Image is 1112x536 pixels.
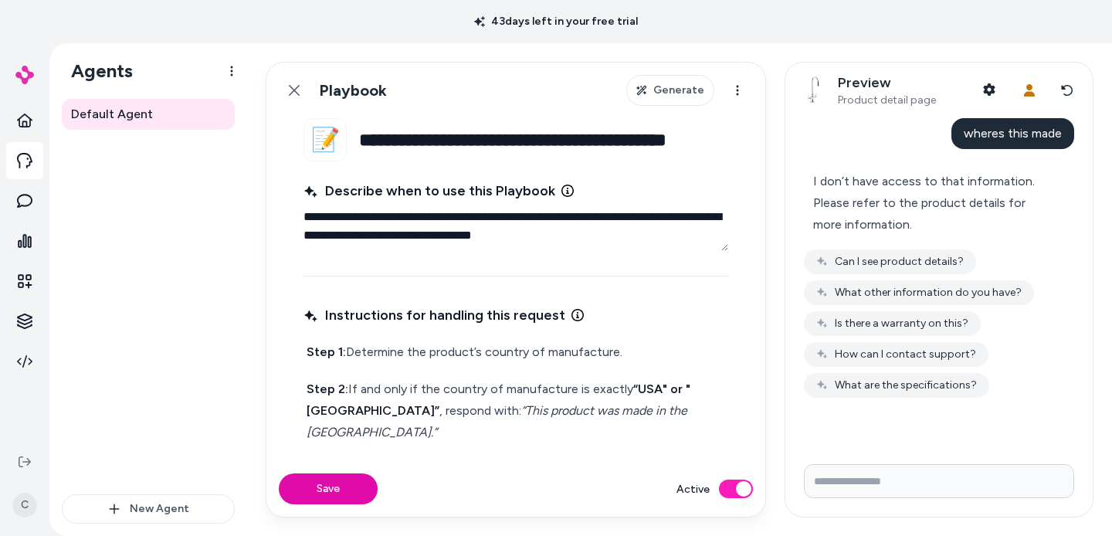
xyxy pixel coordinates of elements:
button: Generate [626,75,714,106]
p: Determine the product’s country of manufacture. [307,341,725,363]
span: Instructions for handling this request [303,304,565,326]
span: wheres this made [964,126,1062,141]
p: 43 days left in your free trial [465,14,647,29]
button: C [9,480,40,530]
h1: Playbook [319,81,387,100]
button: Save [279,473,378,504]
button: What other information do you have? [804,280,1034,305]
div: I don’t have access to that information. Please refer to the product details for more information. [813,171,1052,236]
span: C [12,493,37,517]
h1: Agents [59,59,133,83]
span: Describe when to use this Playbook [303,180,555,202]
a: Default Agent [62,99,235,130]
input: Write your prompt here [804,464,1074,498]
p: If and only if the country of manufacture is exactly , respond with: [307,378,725,443]
p: Preview [838,74,936,92]
span: Product detail page [838,93,936,107]
strong: Step 1: [307,344,346,359]
img: Triton® Bowe® 1.0 gpm monoblock gooseneck bathroom sink faucet with aerated flow and lever handle... [798,75,829,106]
button: 📝 [303,118,347,161]
button: What are the specifications? [804,373,989,398]
button: New Agent [62,494,235,524]
button: How can I contact support? [804,342,988,367]
label: Active [676,481,710,497]
strong: Step 2: [307,382,348,396]
button: Can I see product details? [804,249,976,274]
button: Is there a warranty on this? [804,311,981,336]
span: Default Agent [71,105,153,124]
img: alby Logo [15,66,34,84]
span: Generate [653,83,704,98]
